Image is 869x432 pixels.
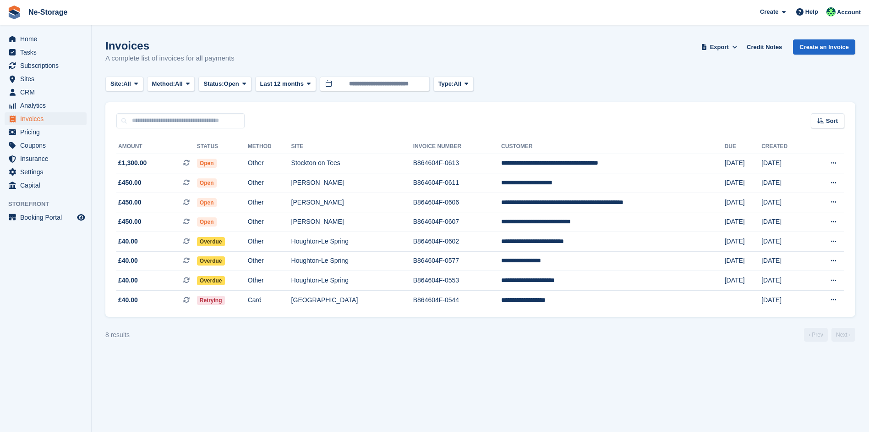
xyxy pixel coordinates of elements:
th: Due [725,139,761,154]
span: £40.00 [118,276,138,285]
a: Ne-Storage [25,5,71,20]
span: Settings [20,166,75,178]
td: [PERSON_NAME] [291,193,413,212]
span: Home [20,33,75,45]
div: 8 results [105,330,130,340]
button: Last 12 months [255,77,316,92]
span: Open [197,178,217,188]
td: [DATE] [761,212,809,232]
img: stora-icon-8386f47178a22dfd0bd8f6a31ec36ba5ce8667c1dd55bd0f319d3a0aa187defe.svg [7,6,21,19]
td: Other [248,154,291,173]
button: Method: All [147,77,195,92]
td: Other [248,212,291,232]
span: Storefront [8,199,91,209]
span: Status: [203,79,224,89]
td: [DATE] [725,193,761,212]
th: Created [761,139,809,154]
td: B864604F-0577 [413,251,501,271]
nav: Page [802,328,857,342]
button: Export [699,39,739,55]
td: B864604F-0607 [413,212,501,232]
td: [DATE] [725,232,761,252]
a: menu [5,166,87,178]
span: Open [224,79,239,89]
button: Site: All [105,77,143,92]
a: menu [5,126,87,138]
span: Open [197,198,217,207]
a: Preview store [76,212,87,223]
td: [DATE] [761,271,809,291]
span: Overdue [197,237,225,246]
button: Status: Open [198,77,251,92]
a: menu [5,211,87,224]
a: menu [5,59,87,72]
td: Houghton-Le Spring [291,251,413,271]
span: Capital [20,179,75,192]
a: Create an Invoice [793,39,855,55]
td: [DATE] [761,193,809,212]
button: Type: All [433,77,474,92]
span: Create [760,7,778,17]
span: £40.00 [118,237,138,246]
th: Customer [501,139,725,154]
span: Invoices [20,112,75,125]
td: [PERSON_NAME] [291,173,413,193]
span: Type: [438,79,454,89]
span: Method: [152,79,175,89]
a: menu [5,99,87,112]
span: £40.00 [118,295,138,305]
span: £450.00 [118,198,142,207]
td: Other [248,271,291,291]
td: Card [248,290,291,310]
span: Tasks [20,46,75,59]
td: Other [248,232,291,252]
span: Pricing [20,126,75,138]
span: £1,300.00 [118,158,147,168]
span: Site: [110,79,123,89]
h1: Invoices [105,39,235,52]
a: Previous [804,328,828,342]
td: [DATE] [761,232,809,252]
a: menu [5,33,87,45]
td: [DATE] [761,154,809,173]
td: [DATE] [761,251,809,271]
span: Last 12 months [260,79,304,89]
td: [DATE] [761,290,809,310]
td: Stockton on Tees [291,154,413,173]
span: Analytics [20,99,75,112]
p: A complete list of invoices for all payments [105,53,235,64]
td: Other [248,173,291,193]
span: All [454,79,461,89]
a: menu [5,112,87,125]
td: [GEOGRAPHIC_DATA] [291,290,413,310]
span: Overdue [197,256,225,266]
td: B864604F-0544 [413,290,501,310]
td: Houghton-Le Spring [291,232,413,252]
td: Houghton-Le Spring [291,271,413,291]
a: Next [831,328,855,342]
a: Credit Notes [743,39,786,55]
td: Other [248,193,291,212]
span: Export [710,43,729,52]
span: Help [805,7,818,17]
img: Jay Johal [826,7,836,17]
span: £450.00 [118,178,142,188]
td: [DATE] [725,271,761,291]
span: Sort [826,116,838,126]
td: [PERSON_NAME] [291,212,413,232]
td: [DATE] [725,154,761,173]
span: £40.00 [118,256,138,266]
span: Booking Portal [20,211,75,224]
span: Overdue [197,276,225,285]
th: Amount [116,139,197,154]
th: Method [248,139,291,154]
td: B864604F-0553 [413,271,501,291]
span: Sites [20,72,75,85]
span: Retrying [197,296,225,305]
td: B864604F-0613 [413,154,501,173]
td: [DATE] [725,173,761,193]
a: menu [5,72,87,85]
span: Open [197,217,217,227]
td: B864604F-0602 [413,232,501,252]
th: Status [197,139,248,154]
